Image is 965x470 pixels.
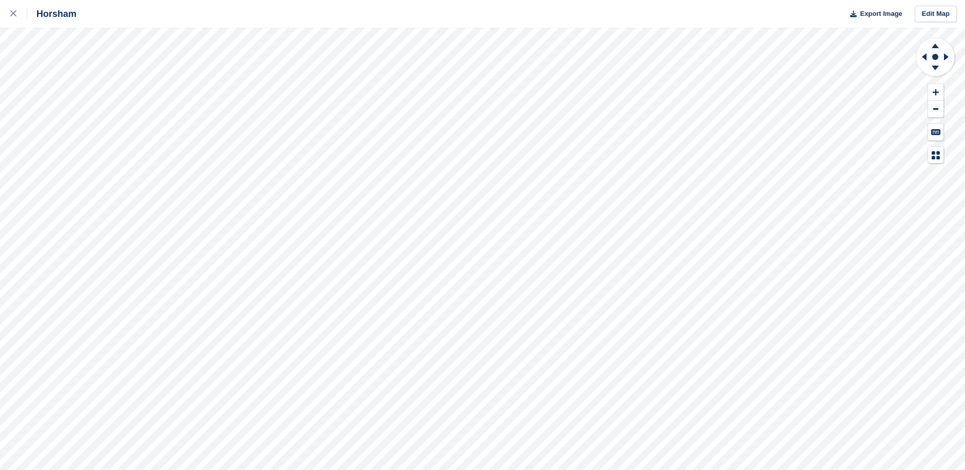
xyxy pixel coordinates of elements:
button: Export Image [844,6,902,23]
button: Zoom In [928,84,943,101]
span: Export Image [860,9,902,19]
button: Keyboard Shortcuts [928,124,943,140]
a: Edit Map [915,6,957,23]
div: Horsham [27,8,76,20]
button: Zoom Out [928,101,943,118]
button: Map Legend [928,147,943,164]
